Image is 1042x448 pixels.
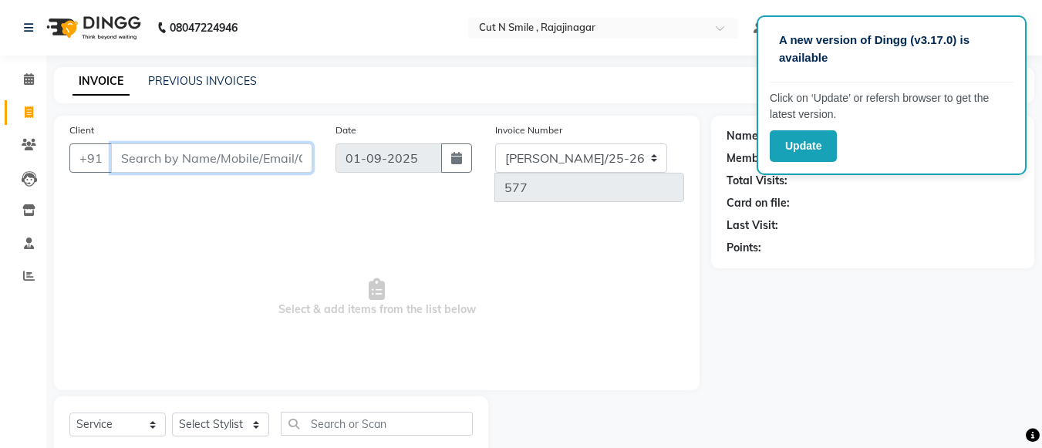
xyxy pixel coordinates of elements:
button: +91 [69,143,113,173]
label: Date [336,123,356,137]
button: Update [770,130,837,162]
a: INVOICE [73,68,130,96]
a: PREVIOUS INVOICES [148,74,257,88]
div: Points: [727,240,761,256]
label: Invoice Number [495,123,562,137]
p: A new version of Dingg (v3.17.0) is available [779,32,1004,66]
div: Total Visits: [727,173,787,189]
span: Select & add items from the list below [69,221,684,375]
div: Card on file: [727,195,790,211]
div: Last Visit: [727,217,778,234]
p: Click on ‘Update’ or refersh browser to get the latest version. [770,90,1013,123]
img: logo [39,6,145,49]
input: Search by Name/Mobile/Email/Code [111,143,312,173]
input: Search or Scan [281,412,473,436]
div: Name: [727,128,761,144]
div: Membership: [727,150,794,167]
label: Client [69,123,94,137]
b: 08047224946 [170,6,238,49]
